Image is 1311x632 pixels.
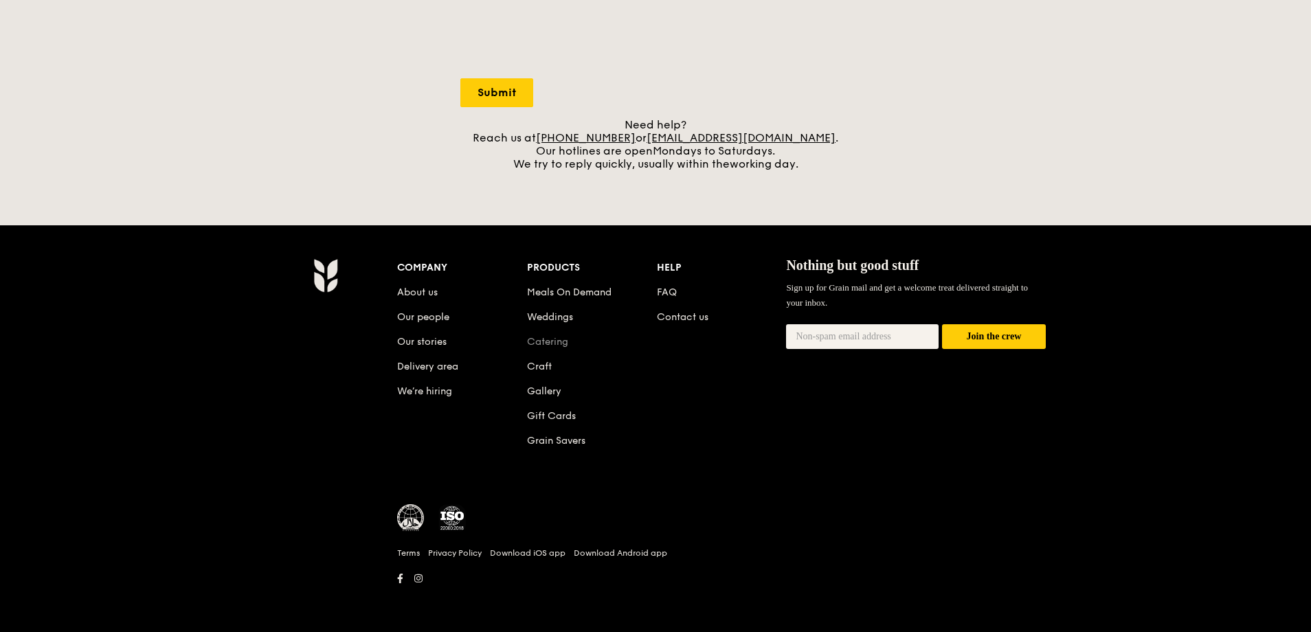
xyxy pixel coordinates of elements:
a: Gallery [527,385,561,397]
a: We’re hiring [397,385,452,397]
a: [EMAIL_ADDRESS][DOMAIN_NAME] [647,131,836,144]
a: Gift Cards [527,410,576,422]
div: Products [527,258,657,278]
a: Craft [527,361,552,372]
img: ISO Certified [438,504,466,532]
span: Nothing but good stuff [786,258,919,273]
a: FAQ [657,286,677,298]
a: Download iOS app [490,548,565,558]
span: working day. [730,157,798,170]
img: Grain [313,258,337,293]
a: Our people [397,311,449,323]
a: Terms [397,548,420,558]
input: Non-spam email address [786,324,939,349]
a: Contact us [657,311,708,323]
div: Help [657,258,787,278]
a: About us [397,286,438,298]
a: [PHONE_NUMBER] [536,131,636,144]
a: Meals On Demand [527,286,612,298]
a: Privacy Policy [428,548,482,558]
h6: Revision [260,588,1051,599]
a: Our stories [397,336,447,348]
iframe: reCAPTCHA [460,14,669,67]
a: Catering [527,336,568,348]
button: Join the crew [942,324,1046,350]
input: Submit [460,78,533,107]
a: Download Android app [574,548,667,558]
a: Delivery area [397,361,458,372]
span: Mondays to Saturdays. [653,144,775,157]
a: Weddings [527,311,573,323]
div: Need help? Reach us at or . Our hotlines are open We try to reply quickly, usually within the [460,118,851,170]
a: Grain Savers [527,435,585,447]
img: MUIS Halal Certified [397,504,425,532]
span: Sign up for Grain mail and get a welcome treat delivered straight to your inbox. [786,282,1028,308]
div: Company [397,258,527,278]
